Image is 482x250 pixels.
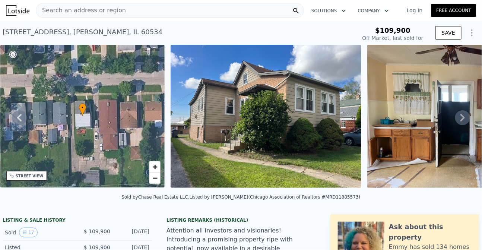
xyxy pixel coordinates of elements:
[153,173,158,183] span: −
[121,194,189,200] div: Sold by Chase Real Estate LLC .
[389,222,472,243] div: Ask about this property
[435,26,462,39] button: SAVE
[362,34,424,42] div: Off Market, last sold for
[16,173,44,179] div: STREET VIEW
[375,26,410,34] span: $109,900
[149,173,161,184] a: Zoom out
[79,104,86,111] span: •
[3,217,152,225] div: LISTING & SALE HISTORY
[398,7,431,14] a: Log In
[431,4,476,17] a: Free Account
[352,4,395,18] button: Company
[153,162,158,171] span: +
[6,5,29,16] img: Lotside
[79,103,86,116] div: •
[84,228,110,234] span: $ 109,900
[19,228,37,237] button: View historical data
[5,228,71,237] div: Sold
[149,161,161,173] a: Zoom in
[116,228,149,237] div: [DATE]
[464,25,479,40] button: Show Options
[36,6,126,15] span: Search an address or region
[171,45,361,188] img: Sale: 18940514 Parcel: 19122610
[190,194,361,200] div: Listed by [PERSON_NAME] (Chicago Association of Realtors #MRD11885573)
[305,4,352,18] button: Solutions
[167,217,315,223] div: Listing Remarks (Historical)
[3,27,162,37] div: [STREET_ADDRESS] , [PERSON_NAME] , IL 60534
